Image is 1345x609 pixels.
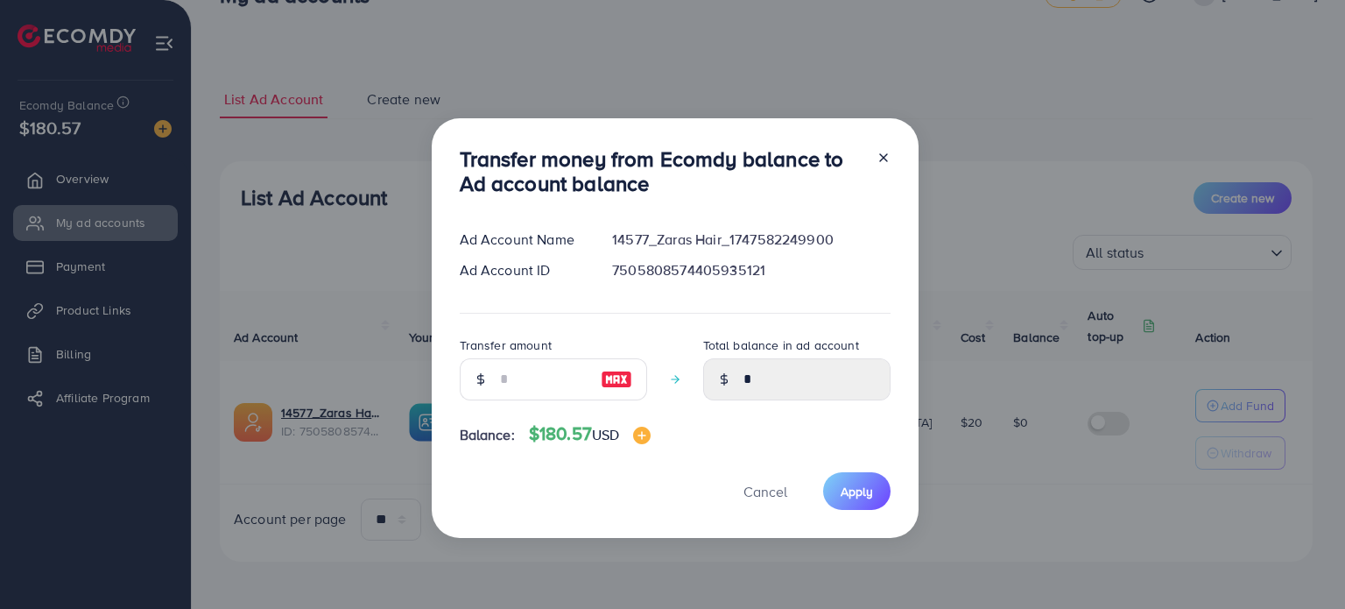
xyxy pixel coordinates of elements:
span: Apply [841,483,873,500]
div: 14577_Zaras Hair_1747582249900 [598,230,904,250]
div: 7505808574405935121 [598,260,904,280]
img: image [601,369,632,390]
button: Cancel [722,472,809,510]
h4: $180.57 [529,423,651,445]
label: Transfer amount [460,336,552,354]
span: Balance: [460,425,515,445]
span: USD [592,425,619,444]
div: Ad Account ID [446,260,599,280]
label: Total balance in ad account [703,336,859,354]
iframe: Chat [1271,530,1332,596]
h3: Transfer money from Ecomdy balance to Ad account balance [460,146,863,197]
span: Cancel [743,482,787,501]
div: Ad Account Name [446,230,599,250]
button: Apply [823,472,891,510]
img: image [633,427,651,444]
